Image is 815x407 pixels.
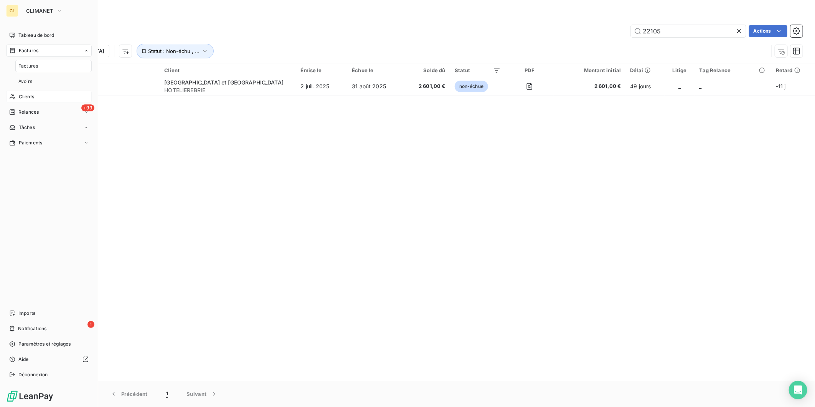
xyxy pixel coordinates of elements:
[157,386,177,402] button: 1
[6,106,92,118] a: +99Relances
[700,83,702,89] span: _
[18,78,32,85] span: Avoirs
[177,386,227,402] button: Suivant
[408,83,445,90] span: 2 601,00 €
[700,67,767,73] div: Tag Relance
[669,67,690,73] div: Litige
[631,25,746,37] input: Rechercher
[776,83,786,89] span: -11 j
[352,67,399,73] div: Échue le
[81,104,94,111] span: +99
[510,67,549,73] div: PDF
[166,390,168,398] span: 1
[6,307,92,319] a: Imports
[26,8,53,14] span: CLIMANET
[6,5,18,17] div: CL
[19,139,42,146] span: Paiements
[776,67,810,73] div: Retard
[789,381,807,399] div: Open Intercom Messenger
[148,48,200,54] span: Statut : Non-échu , ...
[6,338,92,350] a: Paramètres et réglages
[301,67,343,73] div: Émise le
[625,77,664,96] td: 49 jours
[19,124,35,131] span: Tâches
[18,325,46,332] span: Notifications
[101,386,157,402] button: Précédent
[558,83,621,90] span: 2 601,00 €
[6,121,92,134] a: Tâches
[164,86,291,94] span: HOTELIEREBRIE
[18,310,35,317] span: Imports
[455,81,488,92] span: non-échue
[6,45,92,88] a: FacturesFacturesAvoirs
[19,93,34,100] span: Clients
[19,47,38,54] span: Factures
[558,67,621,73] div: Montant initial
[678,83,681,89] span: _
[15,60,92,72] a: Factures
[6,353,92,366] a: Aide
[455,67,501,73] div: Statut
[6,29,92,41] a: Tableau de bord
[630,67,660,73] div: Délai
[6,390,54,402] img: Logo LeanPay
[18,32,54,39] span: Tableau de bord
[408,67,445,73] div: Solde dû
[87,321,94,328] span: 1
[18,371,48,378] span: Déconnexion
[18,356,29,363] span: Aide
[749,25,787,37] button: Actions
[6,91,92,103] a: Clients
[18,109,39,116] span: Relances
[137,44,214,58] button: Statut : Non-échu , ...
[18,63,38,69] span: Factures
[18,341,71,347] span: Paramètres et réglages
[164,67,291,73] div: Client
[347,77,403,96] td: 31 août 2025
[6,137,92,149] a: Paiements
[15,75,92,88] a: Avoirs
[164,79,284,86] span: [GEOGRAPHIC_DATA] et [GEOGRAPHIC_DATA]
[296,77,348,96] td: 2 juil. 2025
